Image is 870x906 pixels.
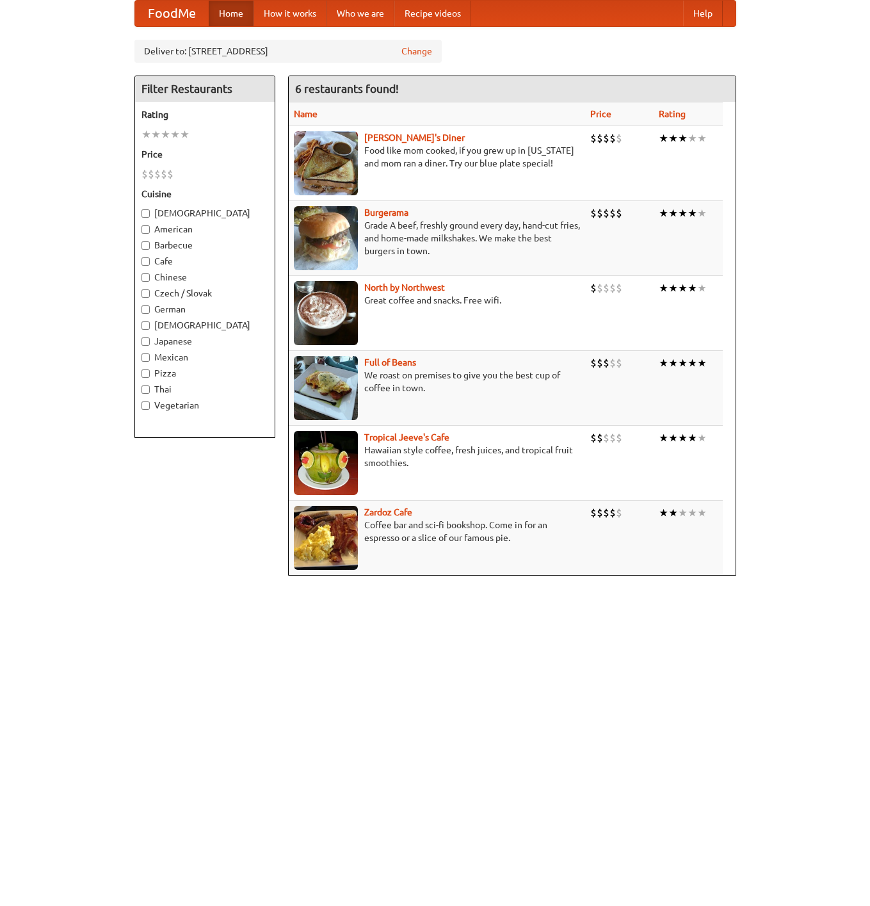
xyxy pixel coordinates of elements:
[678,281,688,295] li: ★
[294,519,580,544] p: Coffee bar and sci-fi bookshop. Come in for an espresso or a slice of our famous pie.
[141,385,150,394] input: Thai
[141,303,268,316] label: German
[668,281,678,295] li: ★
[688,506,697,520] li: ★
[141,305,150,314] input: German
[141,241,150,250] input: Barbecue
[141,167,148,181] li: $
[603,356,609,370] li: $
[141,239,268,252] label: Barbecue
[364,282,445,293] a: North by Northwest
[295,83,399,95] ng-pluralize: 6 restaurants found!
[141,188,268,200] h5: Cuisine
[597,206,603,220] li: $
[597,431,603,445] li: $
[678,206,688,220] li: ★
[616,431,622,445] li: $
[141,271,268,284] label: Chinese
[590,506,597,520] li: $
[394,1,471,26] a: Recipe videos
[148,167,154,181] li: $
[294,131,358,195] img: sallys.jpg
[597,506,603,520] li: $
[609,131,616,145] li: $
[141,337,150,346] input: Japanese
[597,356,603,370] li: $
[294,144,580,170] p: Food like mom cooked, if you grew up in [US_STATE] and mom ran a diner. Try our blue plate special!
[401,45,432,58] a: Change
[688,281,697,295] li: ★
[590,431,597,445] li: $
[668,431,678,445] li: ★
[603,506,609,520] li: $
[141,353,150,362] input: Mexican
[678,506,688,520] li: ★
[590,281,597,295] li: $
[364,507,412,517] a: Zardoz Cafe
[603,206,609,220] li: $
[590,109,611,119] a: Price
[364,357,416,368] a: Full of Beans
[141,207,268,220] label: [DEMOGRAPHIC_DATA]
[697,506,707,520] li: ★
[294,356,358,420] img: beans.jpg
[603,431,609,445] li: $
[170,127,180,142] li: ★
[616,131,622,145] li: $
[697,356,707,370] li: ★
[609,356,616,370] li: $
[659,109,686,119] a: Rating
[141,401,150,410] input: Vegetarian
[697,281,707,295] li: ★
[161,127,170,142] li: ★
[294,294,580,307] p: Great coffee and snacks. Free wifi.
[294,206,358,270] img: burgerama.jpg
[141,335,268,348] label: Japanese
[294,219,580,257] p: Grade A beef, freshly ground every day, hand-cut fries, and home-made milkshakes. We make the bes...
[141,257,150,266] input: Cafe
[364,432,449,442] a: Tropical Jeeve's Cafe
[678,356,688,370] li: ★
[141,255,268,268] label: Cafe
[678,431,688,445] li: ★
[697,206,707,220] li: ★
[603,281,609,295] li: $
[609,206,616,220] li: $
[697,131,707,145] li: ★
[616,506,622,520] li: $
[688,356,697,370] li: ★
[141,321,150,330] input: [DEMOGRAPHIC_DATA]
[668,206,678,220] li: ★
[141,399,268,412] label: Vegetarian
[616,356,622,370] li: $
[616,281,622,295] li: $
[294,109,318,119] a: Name
[590,131,597,145] li: $
[141,287,268,300] label: Czech / Slovak
[364,133,465,143] a: [PERSON_NAME]'s Diner
[688,431,697,445] li: ★
[209,1,254,26] a: Home
[141,209,150,218] input: [DEMOGRAPHIC_DATA]
[609,506,616,520] li: $
[326,1,394,26] a: Who we are
[141,148,268,161] h5: Price
[294,431,358,495] img: jeeves.jpg
[141,319,268,332] label: [DEMOGRAPHIC_DATA]
[141,289,150,298] input: Czech / Slovak
[597,131,603,145] li: $
[616,206,622,220] li: $
[659,131,668,145] li: ★
[141,367,268,380] label: Pizza
[141,369,150,378] input: Pizza
[668,131,678,145] li: ★
[154,167,161,181] li: $
[697,431,707,445] li: ★
[161,167,167,181] li: $
[141,383,268,396] label: Thai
